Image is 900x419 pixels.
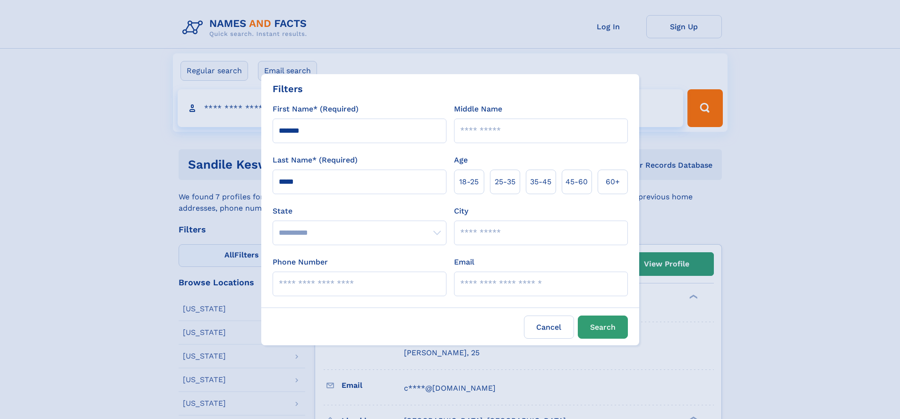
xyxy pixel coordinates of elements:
[578,316,628,339] button: Search
[273,103,359,115] label: First Name* (Required)
[524,316,574,339] label: Cancel
[606,176,620,188] span: 60+
[459,176,479,188] span: 18‑25
[495,176,515,188] span: 25‑35
[454,257,474,268] label: Email
[273,82,303,96] div: Filters
[454,205,468,217] label: City
[566,176,588,188] span: 45‑60
[530,176,551,188] span: 35‑45
[273,205,446,217] label: State
[273,154,358,166] label: Last Name* (Required)
[454,154,468,166] label: Age
[273,257,328,268] label: Phone Number
[454,103,502,115] label: Middle Name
